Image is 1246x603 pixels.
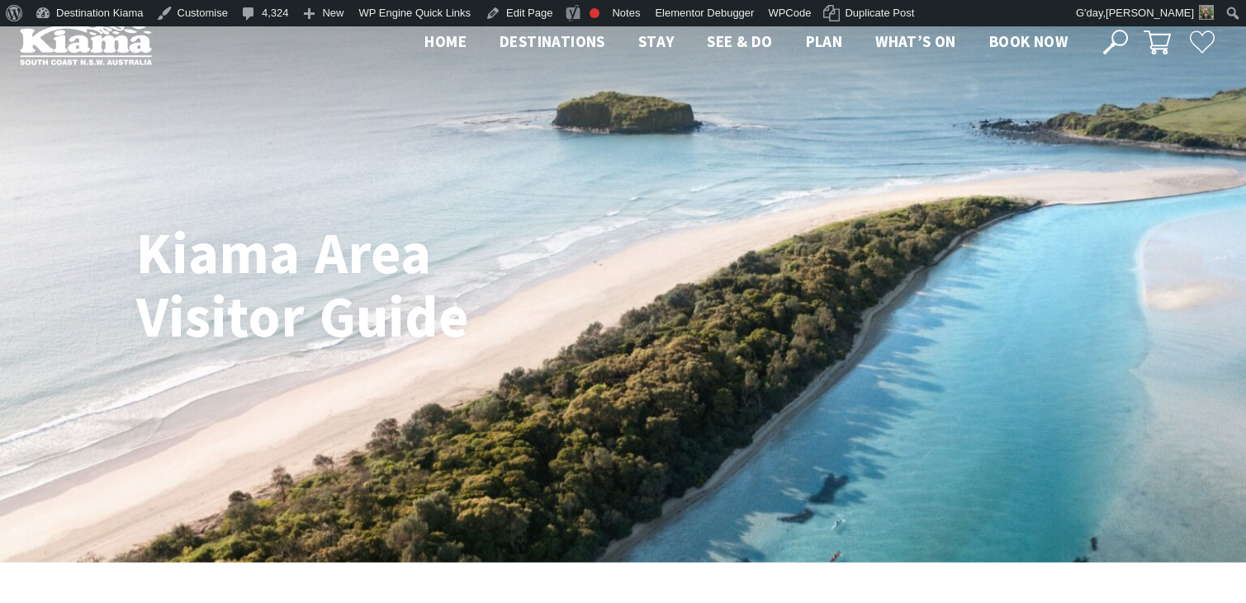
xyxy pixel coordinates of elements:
span: Stay [638,31,675,51]
span: What’s On [875,31,956,51]
img: Kiama Logo [20,20,152,65]
nav: Main Menu [408,29,1084,56]
span: See & Do [707,31,772,51]
span: Plan [806,31,843,51]
div: Focus keyphrase not set [590,8,599,18]
span: [PERSON_NAME] [1106,7,1194,19]
h1: Kiama Area Visitor Guide [136,221,603,348]
span: Book now [989,31,1068,51]
span: Home [424,31,467,51]
img: Theresa-Mullan-1-30x30.png [1199,5,1214,20]
span: Destinations [500,31,605,51]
